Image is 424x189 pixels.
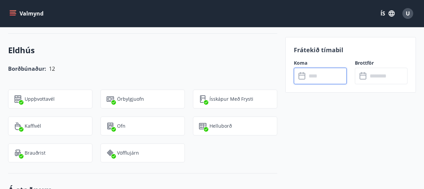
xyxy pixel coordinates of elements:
[400,5,416,22] button: U
[106,122,114,130] img: zPVQBp9blEdIFer1EsEXGkdLSf6HnpjwYpytJsbc.svg
[117,123,125,129] p: Ofn
[199,95,207,103] img: CeBo16TNt2DMwKWDoQVkwc0rPfUARCXLnVWH1QgS.svg
[117,150,139,156] p: Vöfflujárn
[14,149,22,157] img: eXskhI6PfzAYYayp6aE5zL2Gyf34kDYkAHzo7Blm.svg
[8,44,277,56] h3: Eldhús
[49,64,55,73] h6: 12
[106,95,114,103] img: WhzojLTXTmGNzu0iQ37bh4OB8HAJRP8FBs0dzKJK.svg
[406,10,410,17] span: U
[25,150,46,156] p: Brauðrist
[294,60,347,66] label: Koma
[14,95,22,103] img: 7hj2GulIrg6h11dFIpsIzg8Ak2vZaScVwTihwv8g.svg
[355,60,408,66] label: Brottför
[199,122,207,130] img: 9R1hYb2mT2cBJz2TGv4EKaumi4SmHMVDNXcQ7C8P.svg
[25,123,41,129] p: Kaffivél
[14,122,22,130] img: YAuCf2RVBoxcWDOxEIXE9JF7kzGP1ekdDd7KNrAY.svg
[25,96,55,102] p: Uppþvottavél
[117,96,144,102] p: Örbylgjuofn
[8,7,46,20] button: menu
[8,65,46,72] span: Borðbúnaður:
[377,7,398,20] button: ÍS
[209,96,253,102] p: Ísskápur með frysti
[209,123,232,129] p: Helluborð
[106,149,114,157] img: I6yc7n08mHczeLw8NTcFixl2JUhVGZy2Gh8TEZ9K.svg
[294,45,407,54] p: Frátekið tímabil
